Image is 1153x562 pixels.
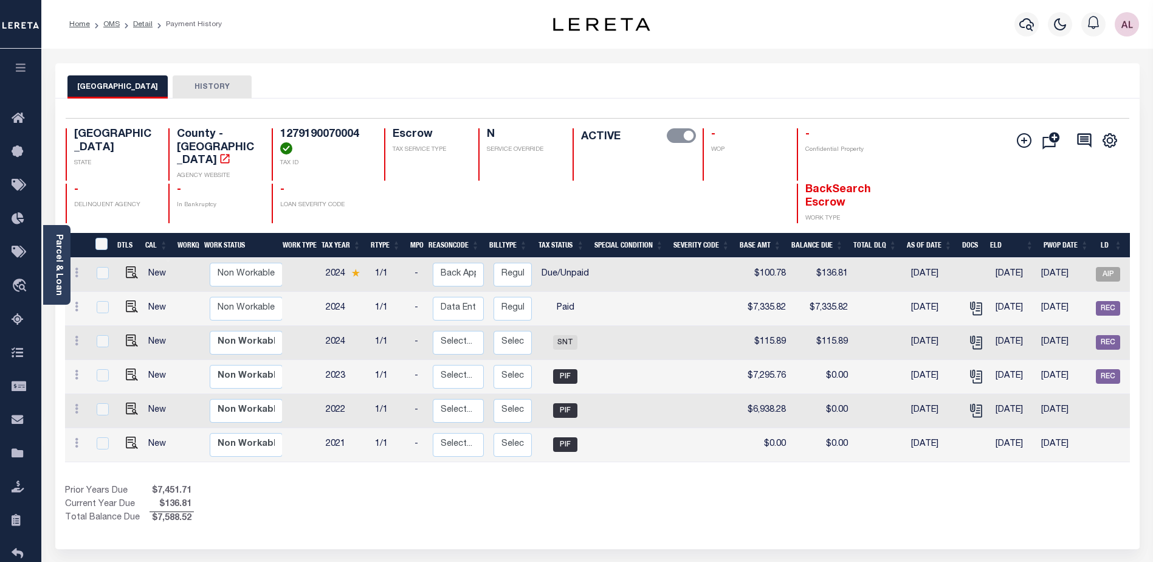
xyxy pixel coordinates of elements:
span: $7,451.71 [150,485,194,498]
td: $0.00 [791,394,853,428]
td: 2024 [321,258,370,292]
td: $0.00 [739,428,791,462]
td: [DATE] [1036,292,1091,326]
td: [DATE] [906,428,962,462]
td: New [143,394,177,428]
p: In Bankruptcy [177,201,257,210]
td: New [143,292,177,326]
td: [DATE] [906,360,962,394]
a: REC [1096,338,1120,347]
span: $136.81 [150,498,194,512]
span: - [805,129,810,140]
td: [DATE] [906,326,962,360]
i: travel_explore [12,279,31,294]
span: REC [1096,301,1120,316]
td: $136.81 [791,258,853,292]
td: New [143,428,177,462]
span: REC [1096,335,1120,350]
th: &nbsp; [88,233,113,258]
td: Prior Years Due [65,485,150,498]
p: DELINQUENT AGENCY [74,201,154,210]
th: WorkQ [173,233,199,258]
td: Current Year Due [65,498,150,512]
th: Work Status [199,233,281,258]
a: REC [1096,372,1120,381]
td: $7,295.76 [739,360,791,394]
td: New [143,326,177,360]
h4: [GEOGRAPHIC_DATA] [74,128,154,154]
td: - [410,360,428,394]
span: AIP [1096,267,1120,282]
td: [DATE] [991,258,1036,292]
span: PIF [553,369,577,384]
p: TAX ID [280,159,369,168]
li: Payment History [153,19,222,30]
span: - [711,129,715,140]
td: New [143,360,177,394]
th: BillType: activate to sort column ascending [484,233,532,258]
th: As of Date: activate to sort column ascending [902,233,957,258]
td: 1/1 [370,258,410,292]
button: [GEOGRAPHIC_DATA] [67,75,168,99]
th: LD: activate to sort column ascending [1093,233,1127,258]
a: OMS [103,21,120,28]
td: $0.00 [791,428,853,462]
td: - [410,394,428,428]
th: DTLS [112,233,140,258]
td: $6,938.28 [739,394,791,428]
td: $100.78 [739,258,791,292]
td: [DATE] [991,292,1036,326]
td: 2023 [321,360,370,394]
th: Balance Due: activate to sort column ascending [786,233,848,258]
td: - [410,292,428,326]
th: Tax Year: activate to sort column ascending [317,233,366,258]
td: 1/1 [370,394,410,428]
td: [DATE] [906,292,962,326]
p: SERVICE OVERRIDE [487,145,558,154]
span: PIF [553,437,577,452]
th: RType: activate to sort column ascending [366,233,405,258]
p: WOP [711,145,782,154]
td: [DATE] [991,326,1036,360]
td: Due/Unpaid [537,258,594,292]
td: Total Balance Due [65,512,150,525]
th: Tax Status: activate to sort column ascending [532,233,590,258]
td: - [410,326,428,360]
td: [DATE] [991,360,1036,394]
td: [DATE] [1036,360,1091,394]
a: REC [1096,304,1120,313]
th: Docs [957,233,986,258]
th: MPO [405,233,424,258]
td: $115.89 [739,326,791,360]
td: [DATE] [1036,258,1091,292]
td: 2022 [321,394,370,428]
img: logo-dark.svg [553,18,650,31]
span: - [177,184,181,195]
th: Total DLQ: activate to sort column ascending [848,233,902,258]
span: $7,588.52 [150,512,194,526]
th: Special Condition: activate to sort column ascending [590,233,669,258]
a: Parcel & Loan [54,234,63,296]
a: Detail [133,21,153,28]
td: - [410,428,428,462]
p: TAX SERVICE TYPE [393,145,464,154]
th: Work Type [278,233,317,258]
td: 2024 [321,326,370,360]
h4: N [487,128,558,142]
td: 1/1 [370,292,410,326]
td: [DATE] [1036,326,1091,360]
td: 2024 [321,292,370,326]
td: [DATE] [991,394,1036,428]
th: Base Amt: activate to sort column ascending [735,233,786,258]
p: LOAN SEVERITY CODE [280,201,369,210]
p: STATE [74,159,154,168]
td: 2021 [321,428,370,462]
label: ACTIVE [581,128,621,145]
th: CAL: activate to sort column ascending [140,233,173,258]
a: AIP [1096,270,1120,279]
span: SNT [553,335,577,350]
td: [DATE] [906,394,962,428]
td: 1/1 [370,428,410,462]
td: $7,335.82 [739,292,791,326]
span: - [280,184,284,195]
